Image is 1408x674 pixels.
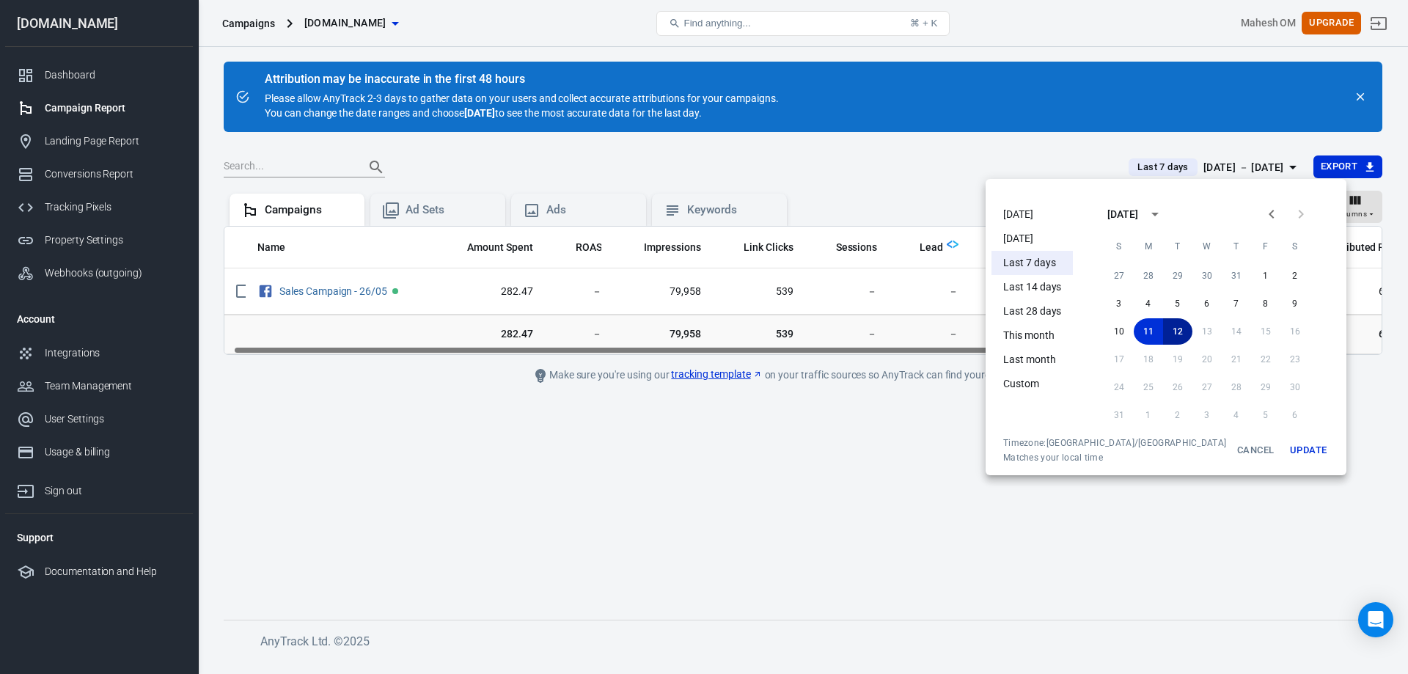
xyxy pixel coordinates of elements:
[991,323,1073,348] li: This month
[991,251,1073,275] li: Last 7 days
[991,227,1073,251] li: [DATE]
[1251,263,1280,289] button: 1
[991,348,1073,372] li: Last month
[991,275,1073,299] li: Last 14 days
[991,372,1073,396] li: Custom
[1194,232,1220,261] span: Wednesday
[1134,263,1163,289] button: 28
[1358,602,1393,637] div: Open Intercom Messenger
[1222,263,1251,289] button: 31
[1253,232,1279,261] span: Friday
[1134,318,1163,345] button: 11
[1104,290,1134,317] button: 3
[1135,232,1162,261] span: Monday
[1104,318,1134,345] button: 10
[1104,263,1134,289] button: 27
[1223,232,1250,261] span: Thursday
[1282,232,1308,261] span: Saturday
[1143,202,1167,227] button: calendar view is open, switch to year view
[1163,290,1192,317] button: 5
[1280,290,1310,317] button: 9
[1192,263,1222,289] button: 30
[991,299,1073,323] li: Last 28 days
[1222,290,1251,317] button: 7
[1163,263,1192,289] button: 29
[1106,232,1132,261] span: Sunday
[1192,290,1222,317] button: 6
[1251,290,1280,317] button: 8
[1232,437,1279,464] button: Cancel
[1003,437,1226,449] div: Timezone: [GEOGRAPHIC_DATA]/[GEOGRAPHIC_DATA]
[1163,318,1192,345] button: 12
[991,202,1073,227] li: [DATE]
[1165,232,1191,261] span: Tuesday
[1107,207,1138,222] div: [DATE]
[1003,452,1226,464] span: Matches your local time
[1257,199,1286,229] button: Previous month
[1134,290,1163,317] button: 4
[1280,263,1310,289] button: 2
[1285,437,1332,464] button: Update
